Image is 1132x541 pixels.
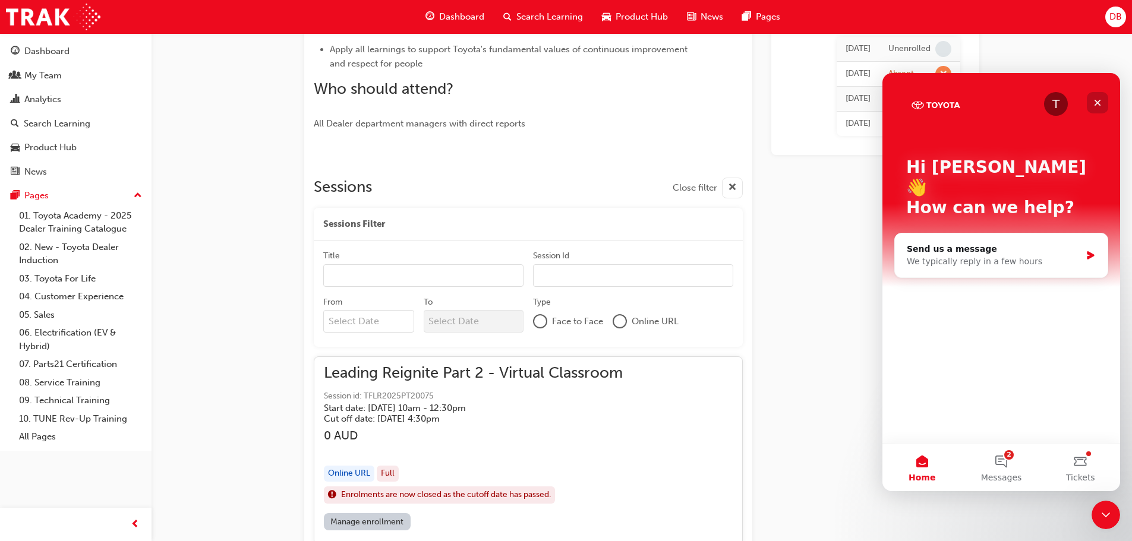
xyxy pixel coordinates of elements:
[11,191,20,201] span: pages-icon
[632,315,679,328] span: Online URL
[1109,10,1122,24] span: DB
[616,10,668,24] span: Product Hub
[324,366,623,380] span: Leading Reignite Part 2 - Virtual Classroom
[756,10,780,24] span: Pages
[14,391,147,410] a: 09. Technical Training
[324,429,623,442] h3: 0 AUD
[11,71,20,81] span: people-icon
[24,69,62,83] div: My Team
[14,355,147,374] a: 07. Parts21 Certification
[533,250,569,262] div: Session Id
[323,296,342,308] div: From
[728,181,737,195] span: cross-icon
[846,67,871,81] div: Wed Aug 27 2025 10:00:00 GMT+0930 (Australian Central Standard Time)
[533,264,733,287] input: Session Id
[552,315,603,328] span: Face to Face
[314,80,453,98] span: Who should attend?
[602,10,611,24] span: car-icon
[324,413,604,424] h5: Cut off date: [DATE] 4:30pm
[1105,7,1126,27] button: DB
[24,141,77,154] div: Product Hub
[24,189,49,203] div: Pages
[24,117,90,131] div: Search Learning
[5,113,147,135] a: Search Learning
[328,488,336,503] span: exclaim-icon
[439,10,484,24] span: Dashboard
[14,410,147,428] a: 10. TUNE Rev-Up Training
[935,66,951,82] span: learningRecordVerb_ABSENT-icon
[323,310,414,333] input: From
[11,119,19,129] span: search-icon
[5,38,147,185] button: DashboardMy TeamAnalyticsSearch LearningProduct HubNews
[323,264,524,287] input: Title
[11,167,20,178] span: news-icon
[846,117,871,131] div: Wed Jun 11 2025 16:50:50 GMT+0930 (Australian Central Standard Time)
[1092,501,1120,529] iframe: Intercom live chat
[324,466,374,482] div: Online URL
[324,403,604,413] h5: Start date: [DATE] 10am - 12:30pm
[24,165,47,179] div: News
[5,65,147,87] a: My Team
[14,374,147,392] a: 08. Service Training
[677,5,733,29] a: news-iconNews
[888,68,914,80] div: Absent
[5,137,147,159] a: Product Hub
[733,5,790,29] a: pages-iconPages
[5,185,147,207] button: Pages
[14,428,147,446] a: All Pages
[330,11,685,36] span: Develop practical ways to connect daily rhythms with customer satisfaction and team success
[533,296,551,308] div: Type
[323,250,340,262] div: Title
[314,178,372,198] h2: Sessions
[846,42,871,56] div: Wed Aug 27 2025 10:00:00 GMT+0930 (Australian Central Standard Time)
[701,10,723,24] span: News
[673,178,743,198] button: Close filter
[424,310,524,333] input: To
[377,466,399,482] div: Full
[131,517,140,532] span: prev-icon
[14,270,147,288] a: 03. Toyota For Life
[324,513,411,530] a: Manage enrollment
[11,94,20,105] span: chart-icon
[11,46,20,57] span: guage-icon
[424,296,433,308] div: To
[494,5,592,29] a: search-iconSearch Learning
[134,188,142,204] span: up-icon
[11,143,20,153] span: car-icon
[341,488,551,502] span: Enrolments are now closed as the cutoff date has passed.
[14,287,147,306] a: 04. Customer Experience
[5,161,147,183] a: News
[14,207,147,238] a: 01. Toyota Academy - 2025 Dealer Training Catalogue
[592,5,677,29] a: car-iconProduct Hub
[14,238,147,270] a: 02. New - Toyota Dealer Induction
[314,118,525,129] span: All Dealer department managers with direct reports
[882,73,1120,491] iframe: Intercom live chat
[5,88,147,110] a: Analytics
[503,10,512,24] span: search-icon
[24,93,61,106] div: Analytics
[687,10,696,24] span: news-icon
[323,217,385,231] span: Sessions Filter
[888,43,931,55] div: Unenrolled
[846,92,871,106] div: Thu Aug 14 2025 14:18:08 GMT+0930 (Australian Central Standard Time)
[935,41,951,57] span: learningRecordVerb_NONE-icon
[14,324,147,355] a: 06. Electrification (EV & Hybrid)
[416,5,494,29] a: guage-iconDashboard
[425,10,434,24] span: guage-icon
[24,45,70,58] div: Dashboard
[6,4,100,30] img: Trak
[742,10,751,24] span: pages-icon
